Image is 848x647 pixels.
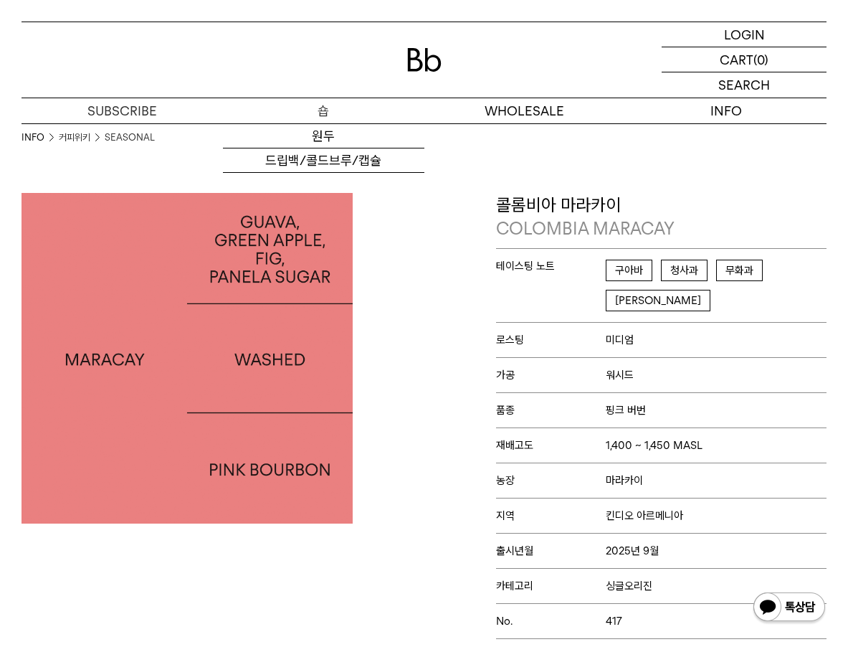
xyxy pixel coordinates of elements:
span: [PERSON_NAME] [606,290,710,311]
span: 1,400 ~ 1,450 MASL [606,439,702,452]
a: CART (0) [662,47,826,72]
a: 드립백/콜드브루/캡슐 [223,148,424,173]
p: (0) [753,47,768,72]
p: SEARCH [718,72,770,98]
p: 콜롬비아 마라카이 [496,193,827,241]
a: SEASONAL [105,131,155,145]
span: 미디엄 [606,334,634,346]
a: LOGIN [662,22,826,47]
span: 가공 [496,369,606,382]
img: 카카오톡 채널 1:1 채팅 버튼 [752,591,826,625]
span: 출시년월 [496,544,606,557]
span: 품종 [496,404,606,417]
span: 마라카이 [606,474,643,487]
a: SUBSCRIBE [22,98,223,123]
span: 워시드 [606,369,634,382]
span: 무화과 [716,260,763,281]
p: INFO [625,98,826,123]
p: COLOMBIA MARACAY [496,217,827,241]
a: 선물세트 [223,173,424,197]
img: 콜롬비아 마라카이COLOMBIA MARACAY [22,193,353,524]
li: INFO [22,131,59,145]
span: 로스팅 [496,334,606,346]
a: 커피위키 [59,131,90,145]
p: WHOLESALE [424,98,626,123]
span: No. [496,615,606,628]
span: 지역 [496,509,606,522]
a: 숍 [223,98,424,123]
p: CART [720,47,753,72]
span: 2025년 9월 [606,544,659,557]
span: 농장 [496,474,606,487]
img: 로고 [407,48,442,72]
span: 테이스팅 노트 [496,260,606,273]
span: 구아바 [606,260,652,281]
span: 핑크 버번 [606,404,646,417]
span: 싱글오리진 [606,580,652,592]
span: 417 [606,615,622,628]
a: 원두 [223,124,424,148]
span: 재배고도 [496,439,606,452]
span: 청사과 [661,260,708,281]
p: LOGIN [724,22,765,47]
span: 킨디오 아르메니아 [606,509,683,522]
span: 카테고리 [496,580,606,592]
